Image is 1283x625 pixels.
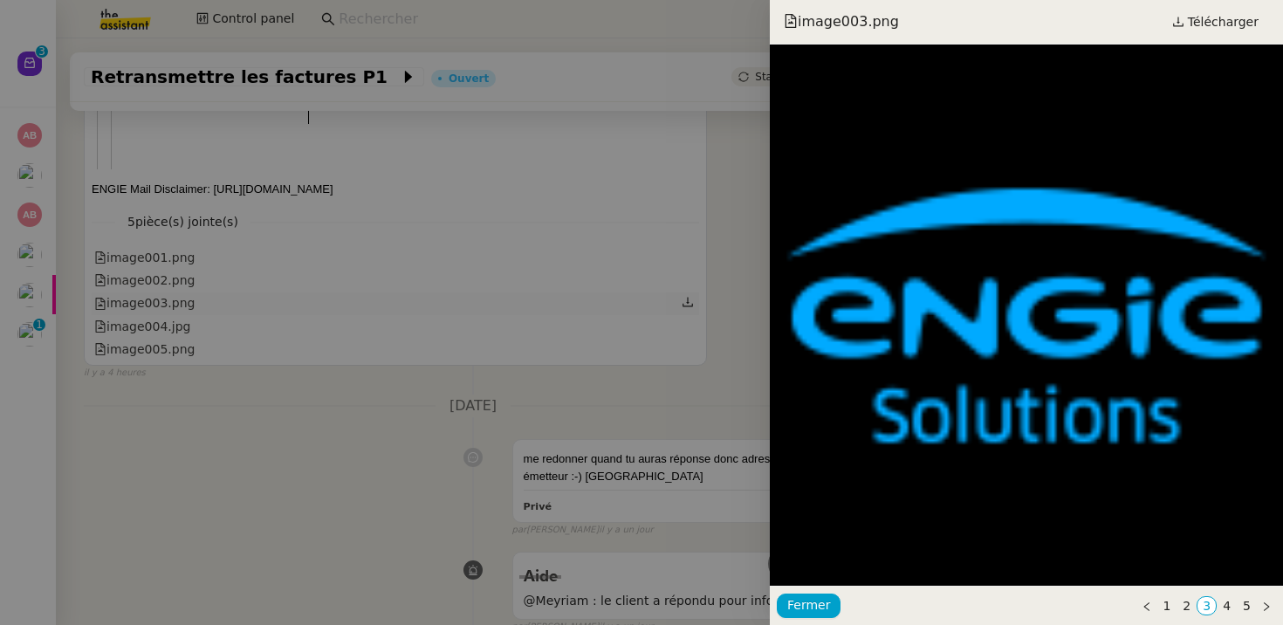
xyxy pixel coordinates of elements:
button: Page précédente [1137,596,1156,615]
li: 1 [1156,596,1177,615]
li: 5 [1237,596,1257,615]
span: Fermer [787,595,830,615]
button: Page suivante [1257,596,1276,615]
li: 2 [1177,596,1197,615]
a: 5 [1238,597,1256,615]
li: 3 [1197,596,1217,615]
span: Télécharger [1188,10,1259,33]
button: Fermer [777,594,840,618]
a: 2 [1177,597,1196,615]
a: 4 [1218,597,1236,615]
a: Télécharger [1162,10,1269,34]
a: 1 [1157,597,1176,615]
span: image003.png [784,12,899,31]
a: 3 [1197,597,1216,615]
li: 4 [1217,596,1237,615]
